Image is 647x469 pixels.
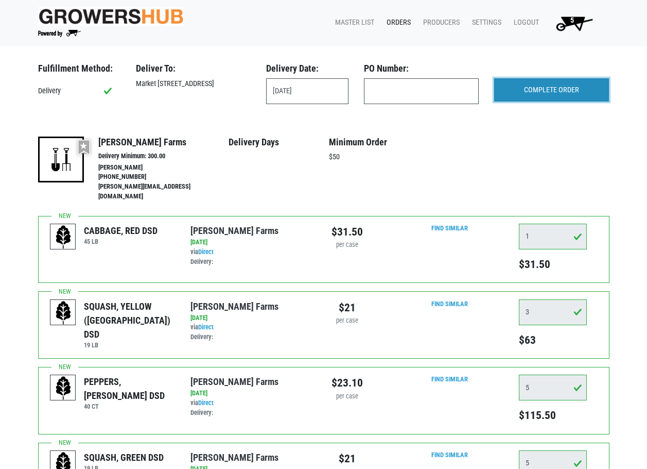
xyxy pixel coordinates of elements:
[378,13,415,32] a: Orders
[190,408,316,418] div: Delivery:
[190,238,316,247] div: [DATE]
[190,247,316,267] div: via
[136,63,251,74] h3: Deliver To:
[329,152,429,163] p: $50
[190,389,316,398] div: [DATE]
[84,341,175,349] h6: 19 LB
[98,163,229,173] li: [PERSON_NAME]
[464,13,505,32] a: Settings
[190,225,278,236] a: [PERSON_NAME] Farms
[38,30,81,37] img: Powered by Big Wheelbarrow
[331,316,363,326] div: per case
[519,409,587,422] h5: $115.50
[331,224,363,240] div: $31.50
[98,172,229,182] li: [PHONE_NUMBER]
[50,375,76,401] img: placeholder-variety-43d6402dacf2d531de610a020419775a.svg
[98,137,229,148] h4: [PERSON_NAME] Farms
[431,375,468,383] a: Find Similar
[190,398,316,418] div: via
[198,323,214,331] a: Direct
[190,257,316,267] div: Delivery:
[198,399,214,407] a: Direct
[38,7,184,26] img: original-fc7597fdc6adbb9d0e2ae620e786d1a2.jpg
[519,224,587,249] input: Qty
[327,13,378,32] a: Master List
[415,13,464,32] a: Producers
[98,152,229,161] li: Delivery Minimum: 300.00
[198,248,214,256] a: Direct
[38,63,120,74] h3: Fulfillment Method:
[38,137,84,182] img: 16-a7ead4628f8e1841ef7647162d388ade.png
[431,300,468,308] a: Find Similar
[551,13,597,33] img: Cart
[331,450,363,467] div: $21
[84,238,158,245] h6: 45 LB
[50,300,76,326] img: placeholder-variety-43d6402dacf2d531de610a020419775a.svg
[84,299,175,341] div: SQUASH, YELLOW ([GEOGRAPHIC_DATA]) DSD
[84,403,175,410] h6: 40 CT
[570,16,574,25] span: 5
[519,375,587,400] input: Qty
[329,137,429,148] h4: Minimum Order
[494,78,609,102] input: COMPLETE ORDER
[98,182,229,202] li: [PERSON_NAME][EMAIL_ADDRESS][DOMAIN_NAME]
[519,333,587,347] h5: $63
[331,240,363,250] div: per case
[190,301,278,312] a: [PERSON_NAME] Farms
[519,299,587,325] input: Qty
[50,224,76,250] img: placeholder-variety-43d6402dacf2d531de610a020419775a.svg
[266,63,348,74] h3: Delivery Date:
[190,452,278,463] a: [PERSON_NAME] Farms
[84,224,158,238] div: CABBAGE, RED DSD
[84,375,175,403] div: PEPPERS, [PERSON_NAME] DSD
[190,323,316,342] div: via
[190,332,316,342] div: Delivery:
[364,63,479,74] h3: PO Number:
[190,313,316,323] div: [DATE]
[128,78,258,90] div: Market [STREET_ADDRESS]
[331,392,363,401] div: per case
[229,137,329,148] h4: Delivery Days
[190,376,278,387] a: [PERSON_NAME] Farms
[331,299,363,316] div: $21
[84,450,164,464] div: SQUASH, GREEN DSD
[505,13,543,32] a: Logout
[431,224,468,232] a: Find Similar
[519,258,587,271] h5: $31.50
[431,451,468,459] a: Find Similar
[331,375,363,391] div: $23.10
[266,78,348,104] input: Select Date
[543,13,601,33] a: 5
